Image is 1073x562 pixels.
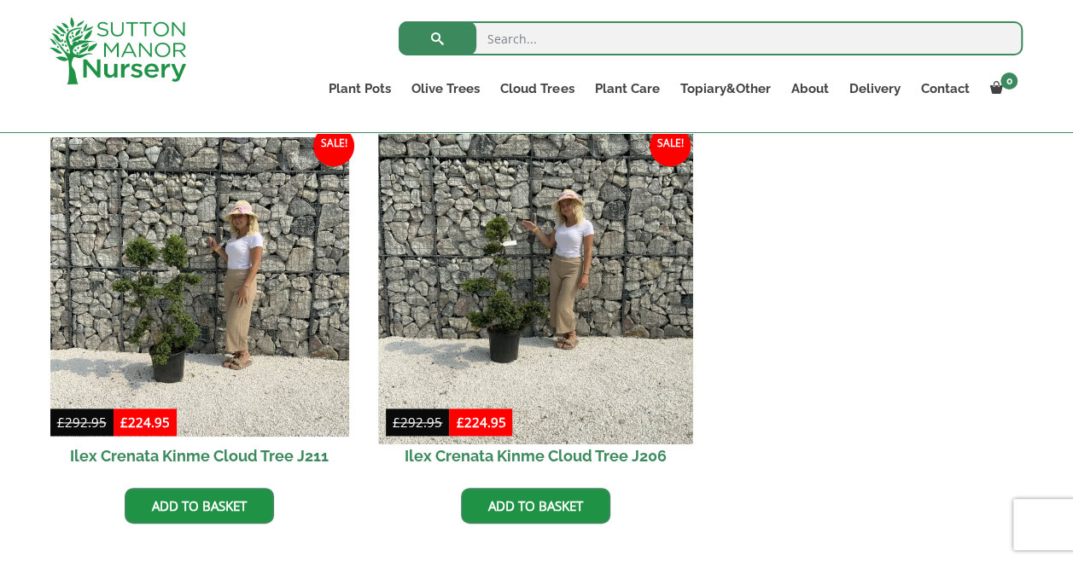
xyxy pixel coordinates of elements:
[313,125,354,166] span: Sale!
[910,77,979,101] a: Contact
[318,77,401,101] a: Plant Pots
[125,488,274,524] a: Add to basket: “Ilex Crenata Kinme Cloud Tree J211”
[780,77,838,101] a: About
[979,77,1023,101] a: 0
[50,17,186,84] img: logo
[393,414,442,431] bdi: 292.95
[1000,72,1018,90] span: 0
[401,77,490,101] a: Olive Trees
[838,77,910,101] a: Delivery
[379,130,693,444] img: Ilex Crenata Kinme Cloud Tree J206
[120,414,170,431] bdi: 224.95
[399,21,1023,55] input: Search...
[461,488,610,524] a: Add to basket: “Ilex Crenata Kinme Cloud Tree J206”
[386,437,685,475] h2: Ilex Crenata Kinme Cloud Tree J206
[57,414,107,431] bdi: 292.95
[57,414,65,431] span: £
[456,414,505,431] bdi: 224.95
[50,137,350,437] img: Ilex Crenata Kinme Cloud Tree J211
[456,414,464,431] span: £
[650,125,691,166] span: Sale!
[490,77,584,101] a: Cloud Trees
[669,77,780,101] a: Topiary&Other
[386,137,685,475] a: Sale! Ilex Crenata Kinme Cloud Tree J206
[50,437,350,475] h2: Ilex Crenata Kinme Cloud Tree J211
[393,414,400,431] span: £
[584,77,669,101] a: Plant Care
[120,414,128,431] span: £
[50,137,350,475] a: Sale! Ilex Crenata Kinme Cloud Tree J211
